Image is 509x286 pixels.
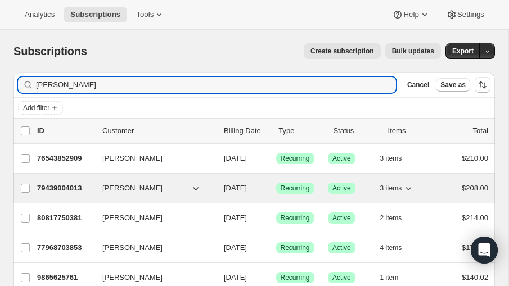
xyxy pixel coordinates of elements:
span: Save as [440,80,466,89]
button: Export [445,43,480,59]
span: [DATE] [224,273,247,282]
button: Tools [129,7,172,22]
div: 79439004013[PERSON_NAME][DATE]SuccessRecurringSuccessActive3 items$208.00 [37,180,488,196]
button: Subscriptions [64,7,127,22]
p: 76543852909 [37,153,93,164]
button: 3 items [380,151,415,166]
div: 9865625761[PERSON_NAME][DATE]SuccessRecurringSuccessActive1 item$140.02 [37,270,488,285]
span: Recurring [281,184,310,193]
p: Status [333,125,379,137]
span: Recurring [281,214,310,223]
span: [PERSON_NAME] [102,153,163,164]
span: [PERSON_NAME] [102,242,163,253]
button: 1 item [380,270,411,285]
button: [PERSON_NAME] [96,149,208,167]
span: Subscriptions [13,45,87,57]
span: [PERSON_NAME] [102,272,163,283]
button: 2 items [380,210,415,226]
button: 4 items [380,240,415,256]
span: [DATE] [224,184,247,192]
span: Add filter [23,103,49,112]
span: $208.00 [462,184,488,192]
button: Sort the results [475,77,490,93]
input: Filter subscribers [36,77,396,93]
span: 2 items [380,214,402,223]
p: ID [37,125,93,137]
span: Recurring [281,273,310,282]
span: Subscriptions [70,10,120,19]
div: 80817750381[PERSON_NAME][DATE]SuccessRecurringSuccessActive2 items$214.00 [37,210,488,226]
button: Help [385,7,436,22]
span: Active [332,154,351,163]
span: 3 items [380,184,402,193]
span: [DATE] [224,214,247,222]
div: Open Intercom Messenger [471,237,498,264]
span: $214.00 [462,214,488,222]
span: Tools [136,10,154,19]
span: 4 items [380,243,402,252]
button: Cancel [403,78,434,92]
div: Type [278,125,324,137]
span: $210.00 [462,154,488,162]
div: Items [388,125,434,137]
span: Active [332,184,351,193]
span: [PERSON_NAME] [102,183,163,194]
div: 77968703853[PERSON_NAME][DATE]SuccessRecurringSuccessActive4 items$170.00 [37,240,488,256]
p: 77968703853 [37,242,93,253]
span: Analytics [25,10,55,19]
div: IDCustomerBilling DateTypeStatusItemsTotal [37,125,488,137]
span: Active [332,214,351,223]
span: Active [332,273,351,282]
span: Create subscription [310,47,374,56]
p: Customer [102,125,215,137]
span: Recurring [281,243,310,252]
p: 9865625761 [37,272,93,283]
button: [PERSON_NAME] [96,179,208,197]
span: Bulk updates [392,47,434,56]
span: Cancel [407,80,429,89]
span: 1 item [380,273,399,282]
span: Active [332,243,351,252]
button: Settings [439,7,491,22]
p: Billing Date [224,125,269,137]
span: Recurring [281,154,310,163]
div: 76543852909[PERSON_NAME][DATE]SuccessRecurringSuccessActive3 items$210.00 [37,151,488,166]
span: $170.00 [462,243,488,252]
span: Help [403,10,418,19]
button: 3 items [380,180,415,196]
button: [PERSON_NAME] [96,209,208,227]
p: 79439004013 [37,183,93,194]
span: 3 items [380,154,402,163]
p: Total [473,125,488,137]
button: [PERSON_NAME] [96,239,208,257]
button: Save as [436,78,470,92]
button: Analytics [18,7,61,22]
button: Bulk updates [385,43,441,59]
p: 80817750381 [37,212,93,224]
span: [PERSON_NAME] [102,212,163,224]
span: Export [452,47,474,56]
button: Create subscription [304,43,381,59]
button: Add filter [18,101,63,115]
span: Settings [457,10,484,19]
span: [DATE] [224,243,247,252]
span: $140.02 [462,273,488,282]
span: [DATE] [224,154,247,162]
